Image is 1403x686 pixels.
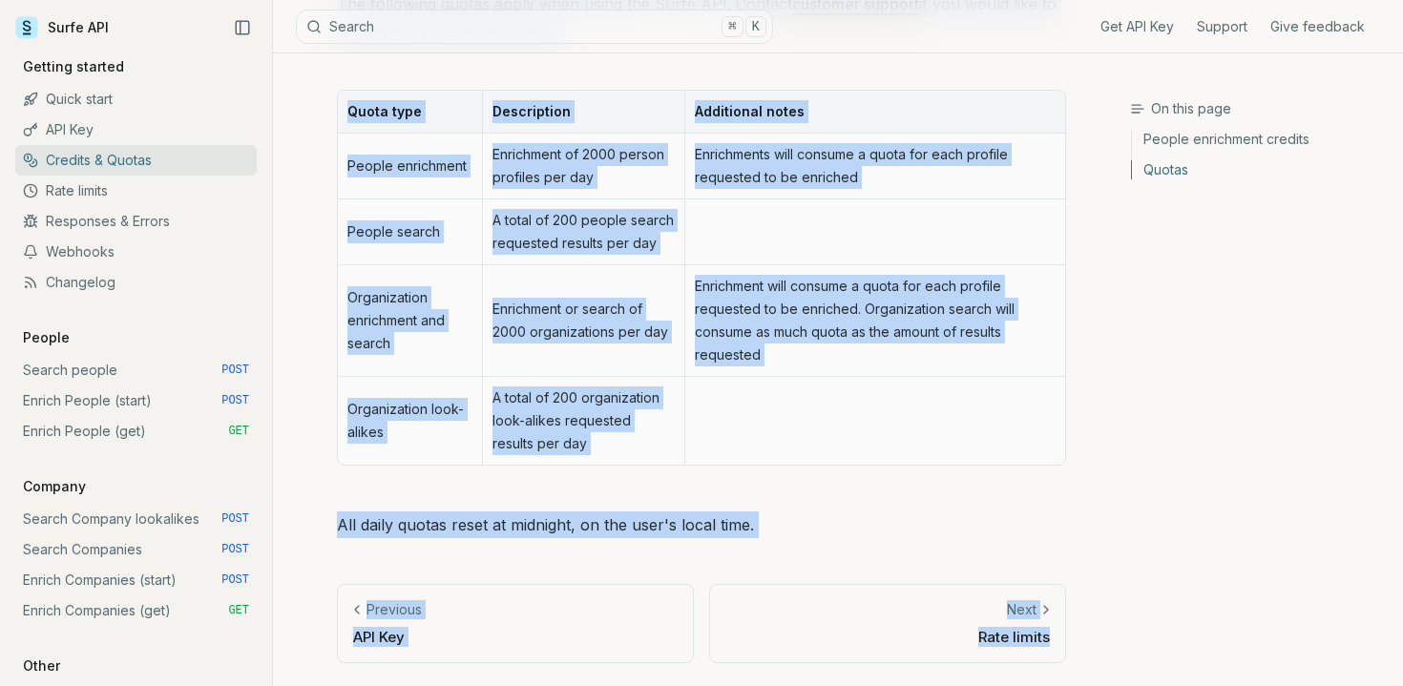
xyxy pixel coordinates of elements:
[15,355,257,385] a: Search people POST
[15,57,132,76] p: Getting started
[15,176,257,206] a: Rate limits
[338,377,482,465] td: Organization look-alikes
[482,134,684,199] td: Enrichment of 2000 person profiles per day
[15,267,257,298] a: Changelog
[338,265,482,377] td: Organization enrichment and search
[15,13,109,42] a: Surfe API
[15,328,77,347] p: People
[221,572,249,588] span: POST
[482,91,684,134] th: Description
[15,656,68,676] p: Other
[745,16,766,37] kbd: K
[1007,600,1037,619] p: Next
[15,145,257,176] a: Credits & Quotas
[15,504,257,534] a: Search Company lookalikes POST
[221,363,249,378] span: POST
[228,603,249,618] span: GET
[15,114,257,145] a: API Key
[338,199,482,265] td: People search
[15,385,257,416] a: Enrich People (start) POST
[1100,17,1174,36] a: Get API Key
[296,10,773,44] button: Search⌘K
[15,237,257,267] a: Webhooks
[1270,17,1365,36] a: Give feedback
[228,424,249,439] span: GET
[15,84,257,114] a: Quick start
[725,627,1050,647] p: Rate limits
[338,134,482,199] td: People enrichment
[482,199,684,265] td: A total of 200 people search requested results per day
[15,477,94,496] p: Company
[1130,99,1388,118] h3: On this page
[221,542,249,557] span: POST
[15,565,257,595] a: Enrich Companies (start) POST
[709,584,1066,663] a: NextRate limits
[15,416,257,447] a: Enrich People (get) GET
[228,13,257,42] button: Collapse Sidebar
[684,91,1065,134] th: Additional notes
[684,134,1065,199] td: Enrichments will consume a quota for each profile requested to be enriched
[1197,17,1247,36] a: Support
[353,627,678,647] p: API Key
[482,265,684,377] td: Enrichment or search of 2000 organizations per day
[366,600,422,619] p: Previous
[15,534,257,565] a: Search Companies POST
[15,595,257,626] a: Enrich Companies (get) GET
[15,206,257,237] a: Responses & Errors
[337,511,1066,538] p: All daily quotas reset at midnight, on the user's local time.
[684,265,1065,377] td: Enrichment will consume a quota for each profile requested to be enriched. Organization search wi...
[337,584,694,663] a: PreviousAPI Key
[221,393,249,408] span: POST
[482,377,684,465] td: A total of 200 organization look-alikes requested results per day
[221,511,249,527] span: POST
[338,91,482,134] th: Quota type
[1132,155,1388,179] a: Quotas
[1132,130,1388,155] a: People enrichment credits
[722,16,743,37] kbd: ⌘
